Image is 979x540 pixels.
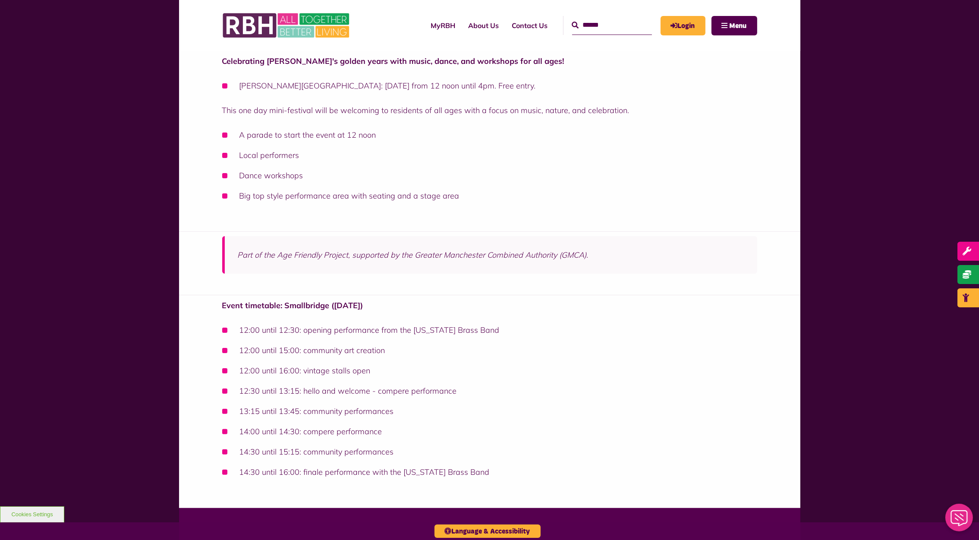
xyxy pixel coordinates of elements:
strong: Celebrating [PERSON_NAME]'s golden years with music, dance, and workshops for all ages! [222,56,564,66]
button: Navigation [711,16,757,35]
li: Big top style performance area with seating and a stage area [222,190,757,202]
a: About Us [462,14,506,37]
button: Language & Accessibility [434,524,541,538]
li: Dance workshops [222,170,757,181]
li: [PERSON_NAME][GEOGRAPHIC_DATA]: [DATE] from 12 noon until 4pm. Free entry. [222,80,757,92]
li: A parade to start the event at 12 noon [222,129,757,141]
li: 14:30 until 15:15: community performances [222,446,757,458]
li: 12:00 until 16:00: vintage stalls open [222,365,757,376]
img: RBH [222,9,352,42]
strong: Event timetable: Smallbridge ([DATE]) [222,300,363,310]
li: Local performers [222,149,757,161]
li: 12:00 until 12:30: opening performance from the [US_STATE] Brass Band [222,324,757,336]
span: Menu [730,22,747,29]
p: This one day mini-festival will be welcoming to residents of all ages with a focus on music, natu... [222,104,757,116]
li: 12:30 until 13:15: hello and welcome - compere performance [222,385,757,397]
li: 12:00 until 15:00: community art creation [222,344,757,356]
li: 13:15 until 13:45: community performances [222,405,757,417]
li: 14:30 until 16:00: finale performance with the [US_STATE] Brass Band [222,466,757,478]
a: MyRBH [661,16,705,35]
a: MyRBH [425,14,462,37]
em: Part of the Age Friendly Project, supported by the Greater Manchester Combined Authority (GMCA). [238,250,589,260]
iframe: Netcall Web Assistant for live chat [940,501,979,540]
a: Contact Us [506,14,554,37]
li: 14:00 until 14:30: compere performance [222,426,757,437]
input: Search [572,16,652,35]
